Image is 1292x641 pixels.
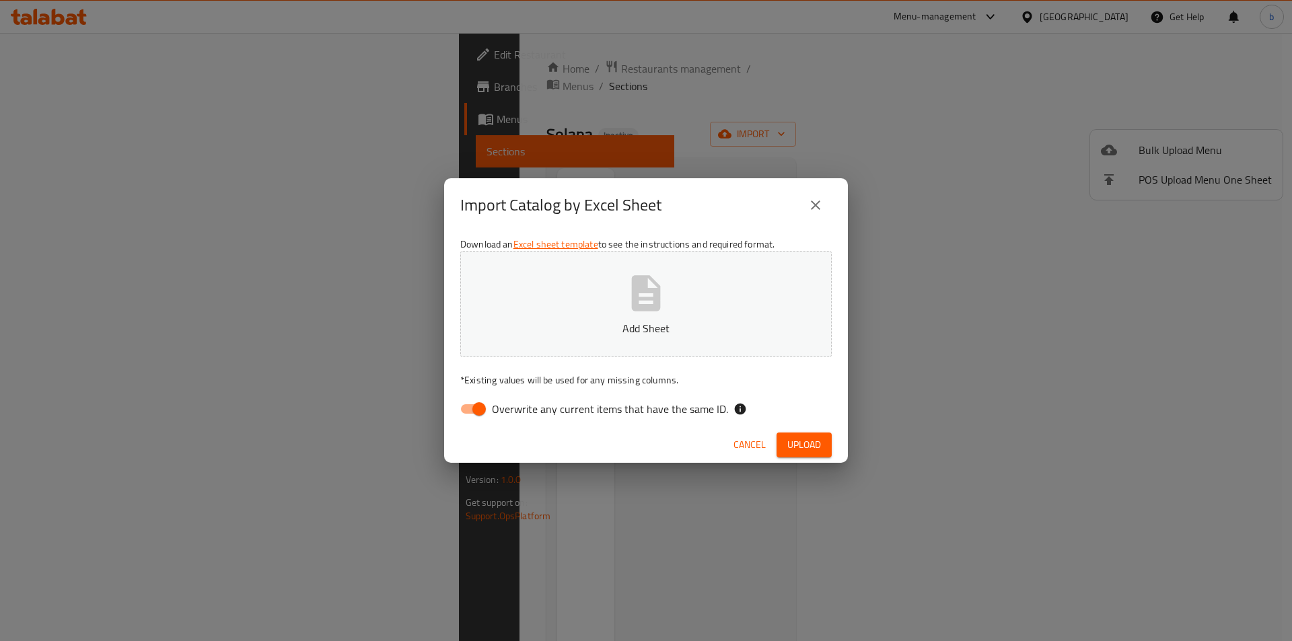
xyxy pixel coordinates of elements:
button: Cancel [728,432,771,457]
span: Overwrite any current items that have the same ID. [492,401,728,417]
button: Upload [777,432,832,457]
span: Cancel [733,437,766,453]
button: close [799,189,832,221]
span: Upload [787,437,821,453]
a: Excel sheet template [513,235,598,253]
p: Add Sheet [481,320,811,336]
svg: If the overwrite option isn't selected, then the items that match an existing ID will be ignored ... [733,402,747,416]
div: Download an to see the instructions and required format. [444,232,848,427]
button: Add Sheet [460,251,832,357]
p: Existing values will be used for any missing columns. [460,373,832,387]
h2: Import Catalog by Excel Sheet [460,194,661,216]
